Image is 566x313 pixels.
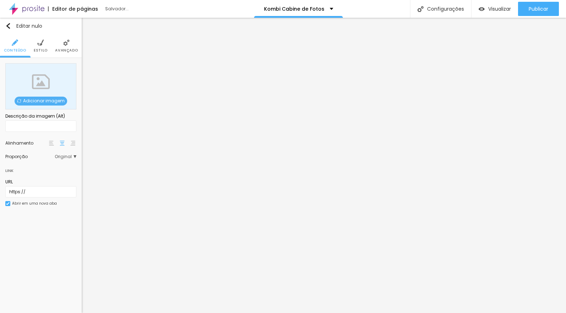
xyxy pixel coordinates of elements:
img: paragraph-right-align.svg [70,141,75,146]
font: Link [5,168,14,173]
font: URL [5,179,13,185]
font: Publicar [529,5,548,12]
font: Alinhamento [5,140,33,146]
button: Publicar [518,2,559,16]
font: Editor de páginas [52,5,98,12]
font: Kombi Cabine de Fotos [264,5,324,12]
font: Conteúdo [4,48,26,53]
img: Ícone [5,23,11,29]
iframe: Editor [82,18,566,313]
img: paragraph-left-align.svg [49,141,54,146]
font: Visualizar [488,5,511,12]
font: Estilo [34,48,48,53]
img: Ícone [6,202,10,205]
font: Original [55,153,72,160]
button: Visualizar [471,2,518,16]
font: Configurações [427,5,464,12]
img: Ícone [63,39,70,46]
img: Ícone [37,39,44,46]
font: Proporção [5,153,28,160]
img: Ícone [12,39,18,46]
div: Link [5,162,76,175]
img: paragraph-center-align.svg [60,141,65,146]
font: Adicionar imagem [23,98,65,104]
img: Ícone [417,6,424,12]
font: Avançado [55,48,78,53]
font: Abrir em uma nova aba [12,201,57,206]
font: Salvador... [105,6,129,12]
font: Editar nulo [16,22,42,29]
font: Descrição da imagem (Alt) [5,113,65,119]
img: view-1.svg [479,6,485,12]
img: Ícone [17,99,21,103]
